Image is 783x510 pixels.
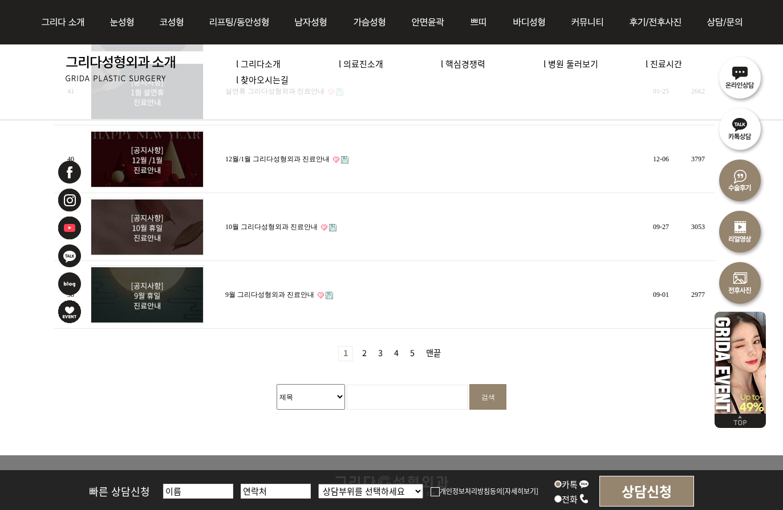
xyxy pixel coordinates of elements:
[57,299,82,324] img: 이벤트
[225,291,314,299] a: 9월 그리다성형외과 진료안내
[57,160,82,185] img: 페이스북
[681,261,715,329] td: 2977
[54,261,88,329] td: 38
[374,346,387,361] a: 3
[338,346,353,361] strong: 1
[554,495,562,503] input: 전화
[57,271,82,296] img: 네이버블로그
[54,125,88,193] td: 40
[715,103,766,154] img: 카톡상담
[554,493,589,505] label: 전화
[89,484,150,499] span: 빠른 상담신청
[543,58,598,70] a: l 병원 둘러보기
[358,346,371,361] a: 2
[715,414,766,428] img: 위로가기
[641,193,681,261] td: 09-27
[641,261,681,329] td: 09-01
[421,346,445,361] a: 맨끝
[715,51,766,103] img: 온라인상담
[54,193,88,261] td: 39
[579,479,589,489] img: kakao_icon.png
[502,486,538,496] a: [자세히보기]
[431,486,502,496] label: 개인정보처리방침동의
[339,58,383,70] a: l 의료진소개
[681,193,715,261] td: 3053
[241,484,311,499] input: 연락처
[441,58,485,70] a: l 핵심경쟁력
[579,493,589,504] img: call_icon.png
[225,223,318,231] a: 10월 그리다성형외과 진료안내
[431,487,440,496] img: checkbox.png
[681,125,715,193] td: 3797
[236,58,281,70] a: l 그리다소개
[66,55,182,81] img: 그리다성형외과소개
[469,384,506,410] input: 검색
[225,155,330,163] a: 12월/1월 그리다성형외과 진료안내
[341,156,348,164] img: 첨부파일
[715,154,766,205] img: 수술후기
[715,205,766,256] img: 리얼영상
[57,215,82,240] img: 유투브
[554,480,562,488] input: 카톡
[405,346,419,361] a: 5
[599,476,694,507] input: 상담신청
[326,292,333,299] img: 첨부파일
[646,58,682,70] a: l 진료시간
[554,478,589,490] label: 카톡
[57,187,82,213] img: 인스타그램
[390,346,403,361] a: 4
[641,125,681,193] td: 12-06
[236,74,289,85] a: l 찾아오시는길
[318,292,324,299] img: 인기글
[333,156,339,164] img: 인기글
[715,308,766,414] img: 이벤트
[715,256,766,308] img: 수술전후사진
[321,224,327,231] img: 인기글
[163,484,233,499] input: 이름
[57,243,82,268] img: 카카오톡
[329,224,336,231] img: 첨부파일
